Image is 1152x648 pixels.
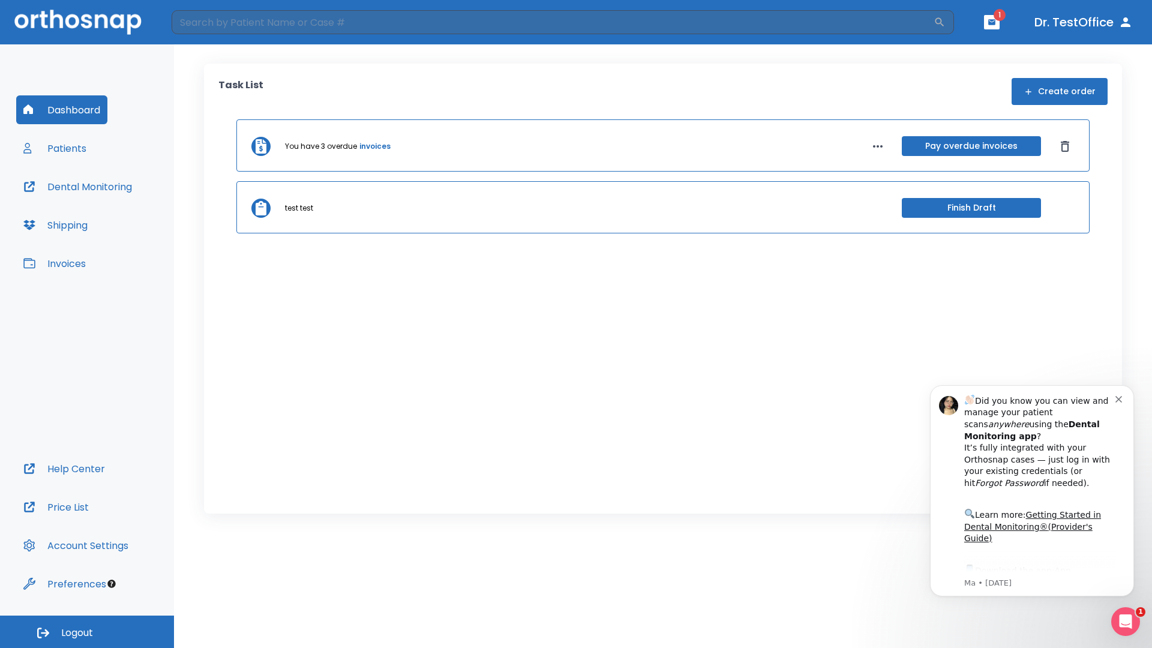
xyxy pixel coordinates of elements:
[1030,11,1138,33] button: Dr. TestOffice
[1136,607,1145,617] span: 1
[16,249,93,278] button: Invoices
[359,141,391,152] a: invoices
[203,26,213,35] button: Dismiss notification
[16,454,112,483] button: Help Center
[285,141,357,152] p: You have 3 overdue
[16,211,95,239] button: Shipping
[16,531,136,560] button: Account Settings
[61,626,93,640] span: Logout
[16,569,113,598] button: Preferences
[1055,137,1075,156] button: Dismiss
[16,493,96,521] button: Price List
[16,172,139,201] button: Dental Monitoring
[994,9,1006,21] span: 1
[106,578,117,589] div: Tooltip anchor
[52,196,203,257] div: Download the app: | ​ Let us know if you need help getting started!
[218,78,263,105] p: Task List
[172,10,934,34] input: Search by Patient Name or Case #
[902,198,1041,218] button: Finish Draft
[16,95,107,124] button: Dashboard
[16,134,94,163] button: Patients
[52,199,159,220] a: App Store
[902,136,1041,156] button: Pay overdue invoices
[912,367,1152,616] iframe: Intercom notifications message
[14,10,142,34] img: Orthosnap
[285,203,313,214] p: test test
[1111,607,1140,636] iframe: Intercom live chat
[52,211,203,221] p: Message from Ma, sent 2w ago
[1012,78,1108,105] button: Create order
